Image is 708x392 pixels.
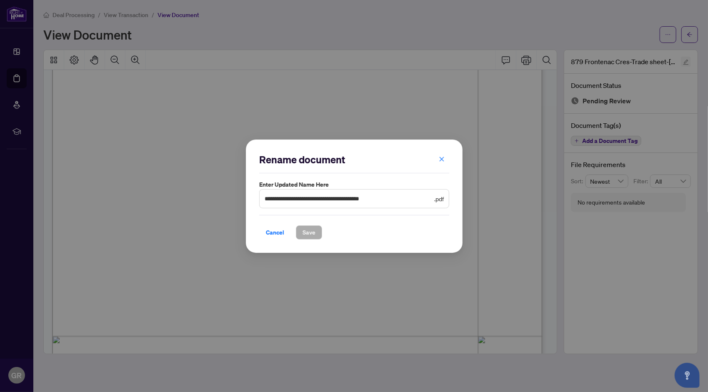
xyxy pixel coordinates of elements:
[296,225,322,239] button: Save
[434,194,444,203] span: .pdf
[266,225,284,239] span: Cancel
[439,156,445,162] span: close
[675,363,700,388] button: Open asap
[259,225,291,239] button: Cancel
[259,180,449,189] label: Enter updated name here
[259,153,449,166] h2: Rename document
